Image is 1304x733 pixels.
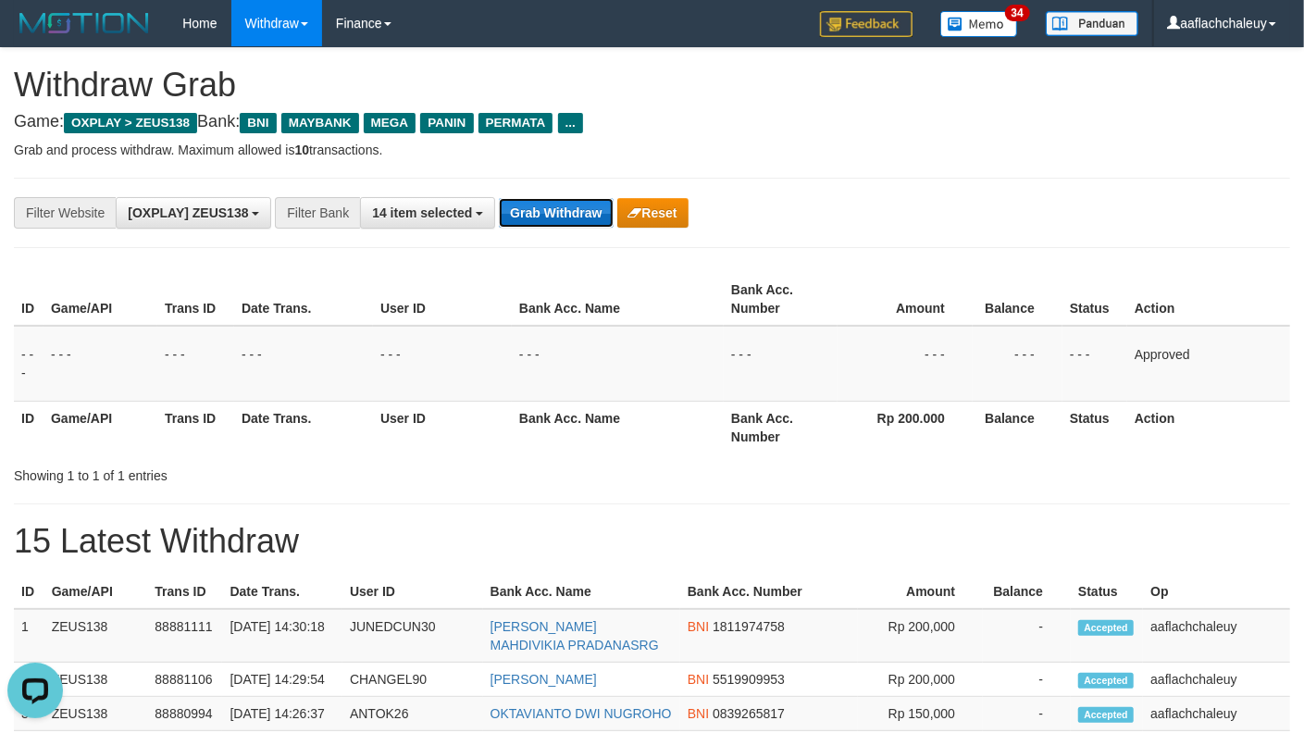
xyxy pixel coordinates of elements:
th: User ID [373,273,512,326]
span: Accepted [1078,673,1134,689]
span: [OXPLAY] ZEUS138 [128,205,248,220]
td: 88880994 [147,697,222,731]
th: Amount [858,575,983,609]
img: Feedback.jpg [820,11,913,37]
button: Open LiveChat chat widget [7,7,63,63]
td: Rp 200,000 [858,663,983,697]
th: Date Trans. [234,401,373,453]
th: Balance [973,273,1062,326]
td: 88881106 [147,663,222,697]
td: ZEUS138 [44,609,148,663]
td: - - - [43,326,157,402]
td: Rp 150,000 [858,697,983,731]
td: [DATE] 14:26:37 [222,697,342,731]
th: Date Trans. [222,575,342,609]
td: 1 [14,609,44,663]
td: - - - [973,326,1062,402]
th: Trans ID [147,575,222,609]
th: Game/API [43,401,157,453]
span: BNI [688,619,709,634]
td: - - - [234,326,373,402]
td: ANTOK26 [342,697,483,731]
th: Balance [973,401,1062,453]
span: Accepted [1078,707,1134,723]
th: Op [1143,575,1290,609]
span: Accepted [1078,620,1134,636]
span: BNI [688,706,709,721]
th: Amount [838,273,973,326]
th: Game/API [44,575,148,609]
th: ID [14,575,44,609]
a: [PERSON_NAME] MAHDIVIKIA PRADANASRG [491,619,659,652]
td: JUNEDCUN30 [342,609,483,663]
td: - [983,697,1071,731]
td: - - - [838,326,973,402]
th: Bank Acc. Name [483,575,680,609]
p: Grab and process withdraw. Maximum allowed is transactions. [14,141,1290,159]
th: Date Trans. [234,273,373,326]
span: Copy 5519909953 to clipboard [713,672,785,687]
td: - - - [157,326,234,402]
th: Bank Acc. Name [512,273,724,326]
button: 14 item selected [360,197,495,229]
th: Bank Acc. Number [724,273,838,326]
th: Rp 200.000 [838,401,973,453]
th: Trans ID [157,401,234,453]
td: - - - [512,326,724,402]
td: 88881111 [147,609,222,663]
span: PERMATA [478,113,553,133]
button: Reset [617,198,689,228]
span: 34 [1005,5,1030,21]
th: Bank Acc. Number [724,401,838,453]
img: Button%20Memo.svg [940,11,1018,37]
td: - - - [14,326,43,402]
span: Copy 1811974758 to clipboard [713,619,785,634]
td: - [983,663,1071,697]
button: Grab Withdraw [499,198,613,228]
td: aaflachchaleuy [1143,697,1290,731]
th: Trans ID [157,273,234,326]
h1: Withdraw Grab [14,67,1290,104]
th: Action [1127,401,1290,453]
td: [DATE] 14:30:18 [222,609,342,663]
div: Filter Bank [275,197,360,229]
th: Balance [983,575,1071,609]
td: ZEUS138 [44,697,148,731]
th: ID [14,273,43,326]
button: [OXPLAY] ZEUS138 [116,197,271,229]
span: MAYBANK [281,113,359,133]
span: PANIN [420,113,473,133]
td: CHANGEL90 [342,663,483,697]
h4: Game: Bank: [14,113,1290,131]
td: [DATE] 14:29:54 [222,663,342,697]
a: [PERSON_NAME] [491,672,597,687]
img: panduan.png [1046,11,1138,36]
a: OKTAVIANTO DWI NUGROHO [491,706,672,721]
td: Approved [1127,326,1290,402]
td: - - - [1062,326,1127,402]
td: ZEUS138 [44,663,148,697]
span: 14 item selected [372,205,472,220]
img: MOTION_logo.png [14,9,155,37]
span: BNI [240,113,276,133]
th: Status [1062,273,1127,326]
th: Bank Acc. Number [680,575,858,609]
td: aaflachchaleuy [1143,663,1290,697]
h1: 15 Latest Withdraw [14,523,1290,560]
th: Bank Acc. Name [512,401,724,453]
strong: 10 [294,143,309,157]
td: - [983,609,1071,663]
td: - - - [724,326,838,402]
td: aaflachchaleuy [1143,609,1290,663]
th: ID [14,401,43,453]
div: Filter Website [14,197,116,229]
span: ... [558,113,583,133]
td: - - - [373,326,512,402]
span: BNI [688,672,709,687]
th: Status [1071,575,1143,609]
th: Status [1062,401,1127,453]
span: Copy 0839265817 to clipboard [713,706,785,721]
th: User ID [373,401,512,453]
th: Game/API [43,273,157,326]
td: Rp 200,000 [858,609,983,663]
